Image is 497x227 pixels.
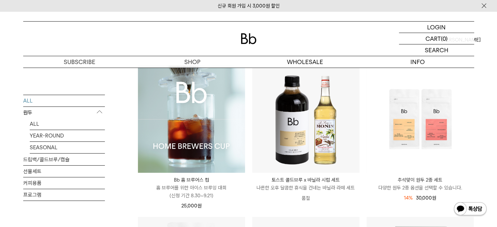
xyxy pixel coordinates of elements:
[138,66,245,173] img: Bb 홈 브루어스 컵
[181,203,202,209] span: 25,000
[399,22,474,33] a: LOGIN
[416,195,436,201] span: 30,000
[218,3,280,9] a: 신규 회원 가입 시 3,000원 할인
[361,56,474,68] p: INFO
[30,130,105,141] a: YEAR-ROUND
[249,56,361,68] p: WHOLESALE
[23,56,136,68] a: SUBSCRIBE
[367,176,474,192] a: 추석맞이 원두 2종 세트 다양한 원두 2종 옵션을 선택할 수 있습니다.
[252,176,359,192] a: 토스트 콜드브루 x 바닐라 시럽 세트 나른한 오후 달콤한 휴식을 건네는 바닐라 라떼 세트
[136,56,249,68] a: SHOP
[453,202,487,217] img: 카카오톡 채널 1:1 채팅 버튼
[252,66,359,173] img: 토스트 콜드브루 x 바닐라 시럽 세트
[404,194,413,202] div: 14%
[138,176,245,200] a: Bb 홈 브루어스 컵 홈 브루어를 위한 아이스 브루잉 대회(신청 기간 8.30~9.21)
[252,176,359,184] p: 토스트 콜드브루 x 바닐라 시럽 세트
[252,192,359,205] p: 품절
[425,44,448,56] p: SEARCH
[23,107,105,119] p: 원두
[367,66,474,173] img: 추석맞이 원두 2종 세트
[23,177,105,189] a: 커피용품
[252,184,359,192] p: 나른한 오후 달콤한 휴식을 건네는 바닐라 라떼 세트
[23,189,105,201] a: 프로그램
[138,184,245,200] p: 홈 브루어를 위한 아이스 브루잉 대회 (신청 기간 8.30~9.21)
[441,33,448,44] p: (0)
[367,184,474,192] p: 다양한 원두 2종 옵션을 선택할 수 있습니다.
[23,95,105,106] a: ALL
[241,33,257,44] img: 로고
[23,154,105,165] a: 드립백/콜드브루/캡슐
[367,176,474,184] p: 추석맞이 원두 2종 세트
[138,176,245,184] p: Bb 홈 브루어스 컵
[399,33,474,44] a: CART (0)
[427,22,446,33] p: LOGIN
[432,195,436,201] span: 원
[30,118,105,130] a: ALL
[425,33,441,44] p: CART
[197,203,202,209] span: 원
[30,142,105,153] a: SEASONAL
[23,166,105,177] a: 선물세트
